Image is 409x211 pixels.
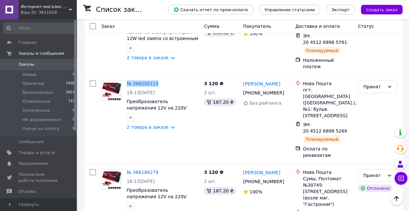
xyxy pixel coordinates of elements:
a: Создать заказ [355,7,403,12]
span: Скачать отчет по пром-оплате [173,7,248,12]
span: 0 [73,126,75,132]
span: Сумма [204,24,219,29]
a: № 366184279 [127,170,158,175]
span: 3 120 ₴ [204,81,223,86]
span: 0 [73,117,75,123]
div: Планируемый [303,135,341,143]
span: Новые [22,72,36,77]
span: 2 шт. [204,90,216,95]
span: Очікує на сплату [22,126,60,132]
span: 3821 [66,90,75,95]
span: 0 [73,108,75,113]
div: Оплачено [358,184,392,192]
a: Преобразователь напряжения 12V на 220V Инвертор с LCD дисплеем 5000W Инвертор для дома [127,99,190,123]
div: [PHONE_NUMBER] [242,177,285,186]
img: Фото товару [101,169,121,189]
a: 2 товара в заказе [127,125,169,130]
span: Доставка и оплата [295,24,340,29]
span: Интернет-магазин "Gyrman-shop" [21,4,69,10]
span: Статус [358,24,374,29]
span: 16:12[DATE] [127,179,155,184]
span: Принятые [22,81,44,86]
span: ЭН: 20 4512 6898 5269 [303,122,347,134]
span: Заказы и сообщения [19,51,64,56]
span: Выполненные [22,90,53,95]
span: Заказы [19,61,34,67]
span: Сообщения [19,139,44,145]
div: 187.20 ₴ [204,98,236,106]
button: Управление статусами [260,5,320,14]
div: Принят [363,83,384,90]
span: 3 120 ₴ [204,170,223,175]
a: [PERSON_NAME] [243,81,280,87]
a: Фото товару [101,80,122,101]
span: Покупатель [243,24,271,29]
span: 18:13[DATE] [127,90,155,95]
div: Оплата по реквизитам [303,146,353,158]
span: Товары и услуги [19,150,55,156]
div: [PHONE_NUMBER] [242,88,285,97]
span: 2 шт. [204,179,216,184]
button: Создать заказ [361,5,403,14]
div: 187.20 ₴ [204,187,236,195]
span: Отмененные [22,99,50,104]
a: [PERSON_NAME] [243,169,280,176]
span: Отзывы [19,189,36,194]
div: пгт. [GEOGRAPHIC_DATA] ([GEOGRAPHIC_DATA].), №1: бульв. [STREET_ADDRESS] [303,87,353,119]
span: Показатели работы компании [19,172,59,183]
img: Фото товару [101,81,121,101]
span: Заказ [101,24,115,29]
span: ЭН: 20 4512 6898 5761 [303,33,347,45]
span: Управление статусами [265,7,315,12]
span: Уведомления [19,161,48,166]
span: Экспорт [332,7,349,12]
h1: Список заказов [96,6,151,13]
span: Не додзвонилися [22,117,60,123]
div: Нова Пошта [303,169,353,175]
span: 100% [250,31,262,36]
span: Создать заказ [366,7,397,12]
span: Оплаченные [22,108,50,113]
button: Чат с покупателем [395,172,407,185]
button: Наверх [390,192,403,205]
button: Скачать отчет по пром-оплате [168,5,253,14]
span: Главная [19,40,36,45]
span: 100% [250,189,262,194]
input: Поиск [3,22,76,34]
div: Ваш ID: 3611828 [21,10,77,15]
div: Нова Пошта [303,80,353,87]
div: Принят [363,172,384,179]
span: 0 [73,72,75,77]
div: Планируемый [303,47,341,54]
button: Экспорт [326,5,355,14]
div: Наложенный платеж [303,57,353,70]
span: 1406 [66,81,75,86]
span: Без рейтинга [250,101,281,106]
a: 2 товара в заказе [127,55,169,60]
a: № 366202113 [127,81,158,86]
a: Фото товару [101,169,122,190]
span: 715 [68,99,75,104]
div: Сумы, Почтомат №30745: [STREET_ADDRESS] (возле маг. "Гастроном") [303,175,353,207]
